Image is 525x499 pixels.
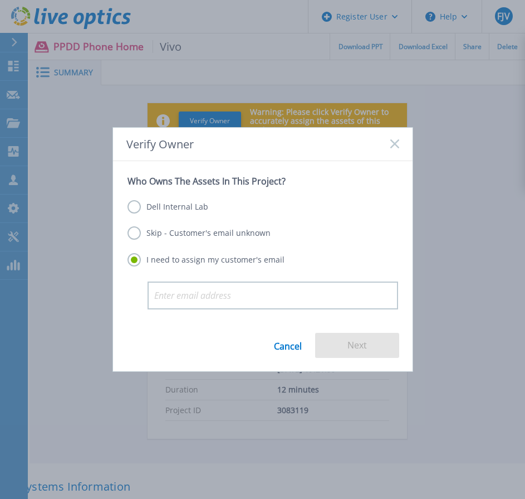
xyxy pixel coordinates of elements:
span: Verify Owner [126,138,194,151]
label: Dell Internal Lab [127,200,208,214]
p: Who Owns The Assets In This Project? [127,176,398,187]
input: Enter email address [148,282,398,309]
label: Skip - Customer's email unknown [127,226,271,240]
a: Cancel [274,333,302,358]
button: Next [315,333,399,358]
label: I need to assign my customer's email [127,253,284,267]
